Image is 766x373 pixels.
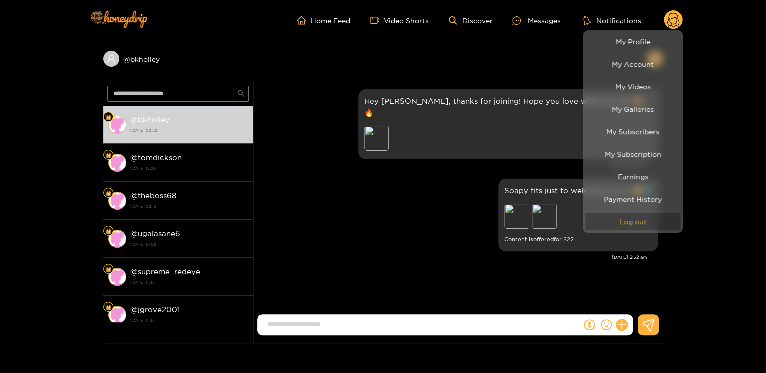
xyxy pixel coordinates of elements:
[585,55,680,73] a: My Account
[585,100,680,118] a: My Galleries
[585,78,680,95] a: My Videos
[585,213,680,230] button: Log out
[585,33,680,50] a: My Profile
[585,123,680,140] a: My Subscribers
[585,145,680,163] a: My Subscription
[585,190,680,208] a: Payment History
[585,168,680,185] a: Earnings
